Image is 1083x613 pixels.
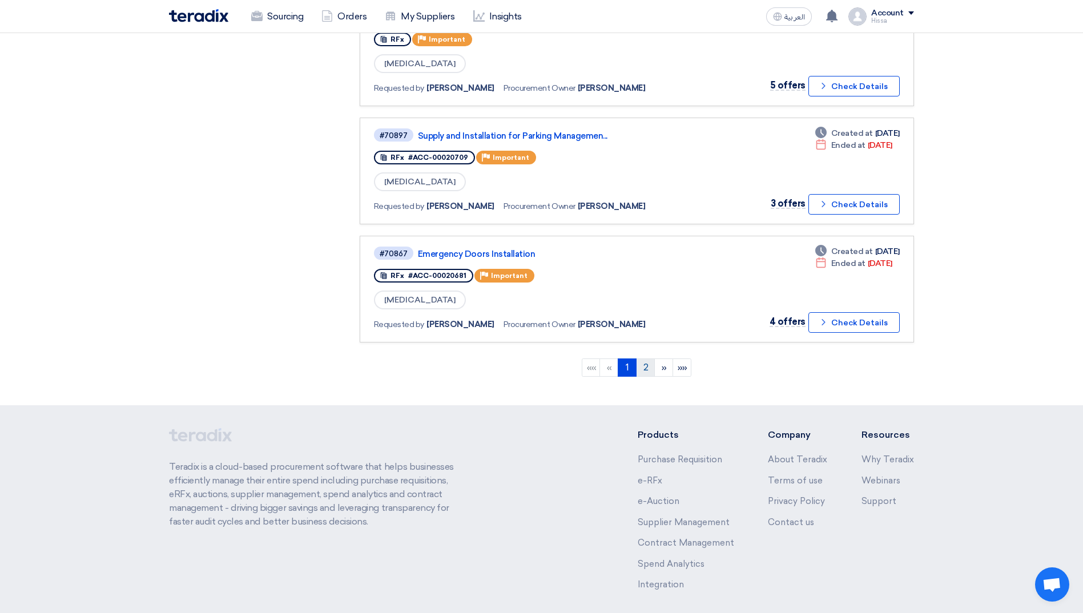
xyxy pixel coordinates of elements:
[831,139,865,151] span: Ended at
[360,354,914,382] ngb-pagination: Default pagination
[654,358,673,377] a: Next
[390,154,404,162] span: RFx
[808,76,900,96] button: Check Details
[831,245,873,257] span: Created at
[380,250,408,257] div: #70867
[578,200,646,212] span: [PERSON_NAME]
[504,200,575,212] span: Procurement Owner
[638,559,704,569] a: Spend Analytics
[638,496,679,506] a: e-Auction
[831,257,865,269] span: Ended at
[638,454,722,465] a: Purchase Requisition
[408,272,466,280] span: #ACC-00020681
[662,362,667,373] span: »
[380,132,408,139] div: #70897
[464,4,531,29] a: Insights
[636,358,655,377] a: 2
[390,35,404,43] span: RFx
[815,127,900,139] div: [DATE]
[768,517,814,527] a: Contact us
[848,7,867,26] img: profile_test.png
[374,82,424,94] span: Requested by
[768,428,827,442] li: Company
[638,538,734,548] a: Contract Management
[169,9,228,22] img: Teradix logo
[426,200,494,212] span: [PERSON_NAME]
[770,80,806,91] span: 5 offers
[504,318,575,330] span: Procurement Owner
[861,496,896,506] a: Support
[638,475,662,486] a: e-RFx
[678,362,687,373] span: »»
[673,358,691,377] a: Last
[491,272,528,280] span: Important
[784,13,805,21] span: العربية
[770,316,806,327] span: 4 offers
[618,358,637,377] a: 1
[374,291,466,309] span: [MEDICAL_DATA]
[766,7,812,26] button: العربية
[390,272,404,280] span: RFx
[578,82,646,94] span: [PERSON_NAME]
[374,54,466,73] span: [MEDICAL_DATA]
[376,4,464,29] a: My Suppliers
[638,579,684,590] a: Integration
[808,312,900,333] button: Check Details
[242,4,312,29] a: Sourcing
[408,154,468,162] span: #ACC-00020709
[504,82,575,94] span: Procurement Owner
[374,200,424,212] span: Requested by
[374,318,424,330] span: Requested by
[871,18,914,24] div: Hissa
[493,154,529,162] span: Important
[771,198,806,209] span: 3 offers
[815,245,900,257] div: [DATE]
[808,194,900,215] button: Check Details
[871,9,904,18] div: Account
[578,318,646,330] span: [PERSON_NAME]
[418,249,703,259] a: Emergency Doors Installation
[429,35,465,43] span: Important
[815,257,892,269] div: [DATE]
[169,460,467,529] p: Teradix is a cloud-based procurement software that helps businesses efficiently manage their enti...
[638,517,730,527] a: Supplier Management
[374,172,466,191] span: [MEDICAL_DATA]
[1035,567,1069,602] div: Open chat
[815,139,892,151] div: [DATE]
[768,454,827,465] a: About Teradix
[861,454,914,465] a: Why Teradix
[861,428,914,442] li: Resources
[831,127,873,139] span: Created at
[426,318,494,330] span: [PERSON_NAME]
[638,428,734,442] li: Products
[768,496,825,506] a: Privacy Policy
[418,131,703,141] a: Supply and Installation for Parking Managemen...
[312,4,376,29] a: Orders
[861,475,900,486] a: Webinars
[768,475,823,486] a: Terms of use
[426,82,494,94] span: [PERSON_NAME]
